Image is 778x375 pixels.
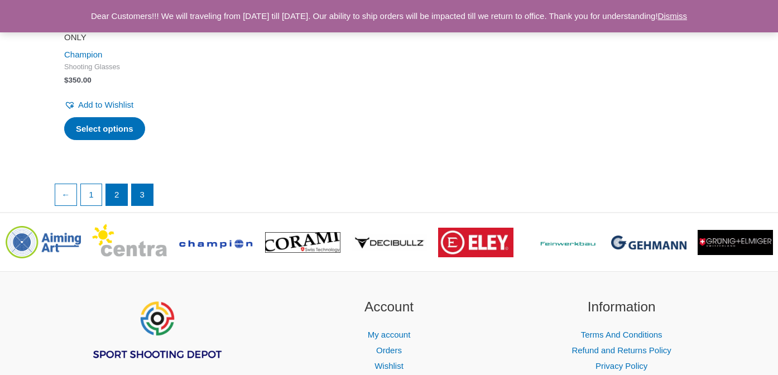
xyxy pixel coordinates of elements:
a: Select options for “Olympic Champion Archer - FRAME ONLY” [64,117,145,141]
aside: Footer Widget 3 [519,297,724,373]
nav: Account [287,327,492,374]
a: Orders [376,345,402,355]
a: Wishlist [374,361,404,371]
a: Olympic Champion [PERSON_NAME] – FRAME ONLY [64,21,260,47]
a: Page 2 [106,184,127,205]
a: Privacy Policy [595,361,647,371]
nav: Product Pagination [54,184,724,211]
h2: Information [519,297,724,318]
a: ← [55,184,76,205]
a: Dismiss [658,11,688,21]
img: brand logo [438,228,513,257]
h2: Account [287,297,492,318]
bdi: 350.00 [64,76,92,84]
span: Page 3 [132,184,153,205]
nav: Information [519,327,724,374]
a: Refund and Returns Policy [572,345,671,355]
a: Terms And Conditions [581,330,662,339]
a: Add to Wishlist [64,97,133,113]
span: Add to Wishlist [78,100,133,109]
a: Champion [64,50,102,59]
aside: Footer Widget 2 [287,297,492,373]
span: $ [64,76,69,84]
span: Shooting Glasses [64,62,260,72]
a: Page 1 [81,184,102,205]
a: My account [368,330,411,339]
